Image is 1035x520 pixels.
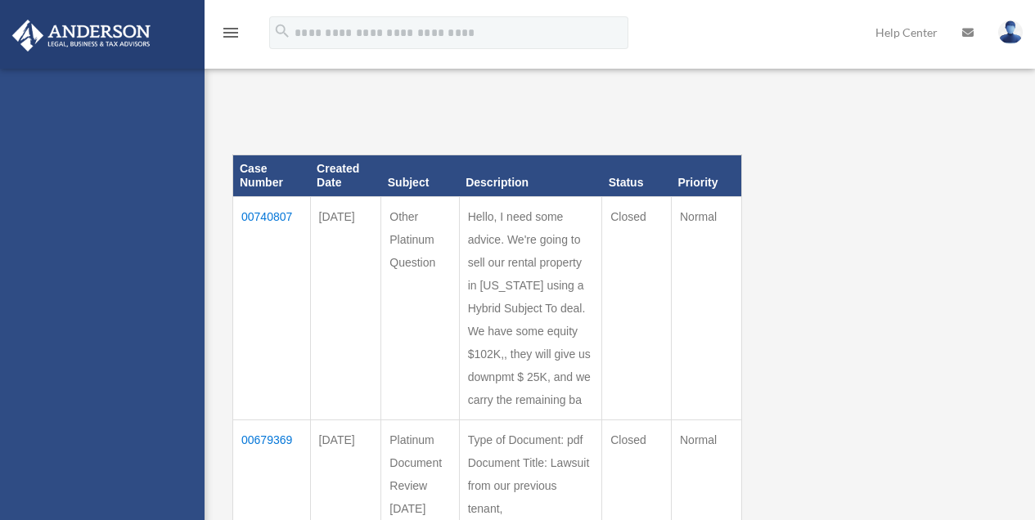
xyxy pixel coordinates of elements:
i: menu [221,23,241,43]
th: Subject [381,155,459,197]
td: Hello, I need some advice. We're going to sell our rental property in [US_STATE] using a Hybrid S... [459,196,602,419]
td: [DATE] [310,196,381,419]
img: User Pic [998,20,1023,44]
th: Status [602,155,672,197]
th: Case Number [233,155,311,197]
td: Normal [671,196,741,419]
img: Anderson Advisors Platinum Portal [7,20,155,52]
a: menu [221,29,241,43]
i: search [273,22,291,40]
th: Description [459,155,602,197]
th: Priority [671,155,741,197]
td: 00740807 [233,196,311,419]
td: Other Platinum Question [381,196,459,419]
th: Created Date [310,155,381,197]
td: Closed [602,196,672,419]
